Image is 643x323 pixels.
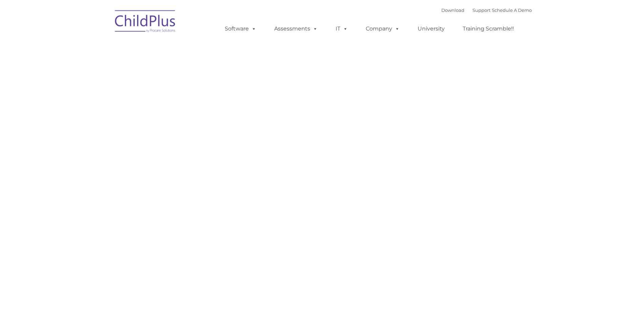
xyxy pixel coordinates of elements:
[411,22,451,36] a: University
[441,7,532,13] font: |
[329,22,355,36] a: IT
[441,7,464,13] a: Download
[218,22,263,36] a: Software
[359,22,406,36] a: Company
[473,7,490,13] a: Support
[456,22,521,36] a: Training Scramble!!
[492,7,532,13] a: Schedule A Demo
[267,22,324,36] a: Assessments
[112,5,179,39] img: ChildPlus by Procare Solutions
